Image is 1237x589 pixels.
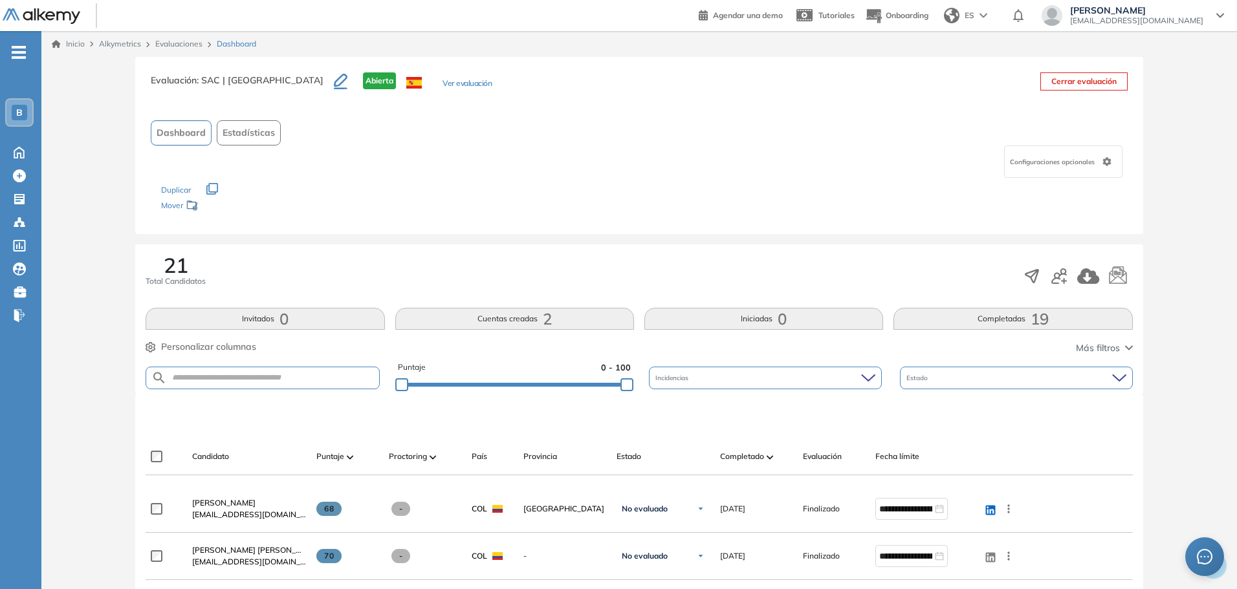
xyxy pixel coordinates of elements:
[192,556,306,568] span: [EMAIL_ADDRESS][DOMAIN_NAME]
[472,451,487,462] span: País
[697,505,705,513] img: Ícono de flecha
[980,13,987,18] img: arrow
[472,550,487,562] span: COL
[649,367,882,389] div: Incidencias
[1040,72,1128,91] button: Cerrar evaluación
[99,39,141,48] span: Alkymetrics
[406,77,422,89] img: ESP
[316,451,344,462] span: Puntaje
[161,195,290,219] div: Mover
[622,551,668,561] span: No evaluado
[1070,5,1203,16] span: [PERSON_NAME]
[906,373,930,383] span: Estado
[803,503,840,515] span: Finalizado
[192,545,321,555] span: [PERSON_NAME] [PERSON_NAME]
[492,505,503,513] img: COL
[644,308,883,330] button: Iniciadas0
[1010,157,1097,167] span: Configuraciones opcionales
[523,550,606,562] span: -
[192,451,229,462] span: Candidato
[1004,145,1122,178] div: Configuraciones opcionales
[720,451,764,462] span: Completado
[12,51,26,54] i: -
[16,107,23,118] span: B
[151,72,334,100] h3: Evaluación
[818,10,855,20] span: Tutoriales
[443,78,492,91] button: Ver evaluación
[1070,16,1203,26] span: [EMAIL_ADDRESS][DOMAIN_NAME]
[155,39,203,48] a: Evaluaciones
[398,361,426,374] span: Puntaje
[192,509,306,520] span: [EMAIL_ADDRESS][DOMAIN_NAME]
[217,120,281,145] button: Estadísticas
[395,308,634,330] button: Cuentas creadas2
[389,451,427,462] span: Proctoring
[1197,549,1212,564] span: message
[697,552,705,560] img: Ícono de flecha
[472,503,487,515] span: COL
[1076,341,1120,355] span: Más filtros
[347,455,353,459] img: [missing "en.ARROW_ALT" translation]
[803,550,840,562] span: Finalizado
[146,308,384,330] button: Invitados0
[720,550,745,562] span: [DATE]
[767,455,773,459] img: [missing "en.ARROW_ALT" translation]
[192,544,306,556] a: [PERSON_NAME] [PERSON_NAME]
[601,361,631,374] span: 0 - 100
[699,6,783,22] a: Agendar una demo
[944,8,959,23] img: world
[3,8,80,25] img: Logo
[875,451,919,462] span: Fecha límite
[900,367,1133,389] div: Estado
[316,549,342,563] span: 70
[720,503,745,515] span: [DATE]
[803,451,842,462] span: Evaluación
[622,504,668,514] span: No evaluado
[161,185,191,195] span: Duplicar
[223,126,275,140] span: Estadísticas
[192,498,256,508] span: [PERSON_NAME]
[151,370,167,386] img: SEARCH_ALT
[316,502,342,516] span: 68
[523,503,606,515] span: [GEOGRAPHIC_DATA]
[655,373,691,383] span: Incidencias
[713,10,783,20] span: Agendar una demo
[893,308,1132,330] button: Completadas19
[886,10,928,20] span: Onboarding
[146,275,206,287] span: Total Candidatos
[52,38,85,50] a: Inicio
[391,502,410,516] span: -
[965,10,974,21] span: ES
[492,552,503,560] img: COL
[197,74,323,86] span: : SAC | [GEOGRAPHIC_DATA]
[146,340,256,354] button: Personalizar columnas
[151,120,212,145] button: Dashboard
[164,255,188,275] span: 21
[363,72,396,89] span: Abierta
[157,126,206,140] span: Dashboard
[430,455,436,459] img: [missing "en.ARROW_ALT" translation]
[217,38,256,50] span: Dashboard
[523,451,557,462] span: Provincia
[865,2,928,30] button: Onboarding
[192,497,306,509] a: [PERSON_NAME]
[617,451,641,462] span: Estado
[1076,341,1133,355] button: Más filtros
[161,340,256,354] span: Personalizar columnas
[391,549,410,563] span: -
